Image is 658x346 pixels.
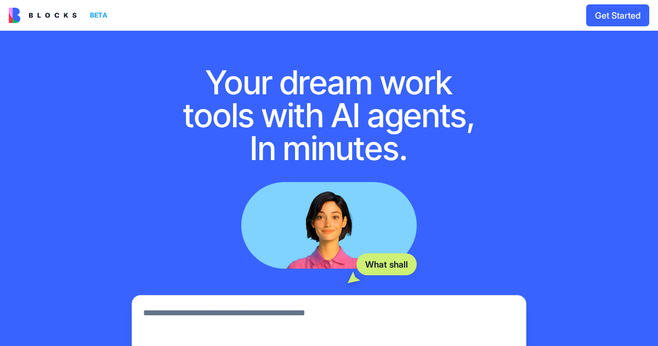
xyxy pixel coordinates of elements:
div: What shall [356,253,417,275]
div: BETA [86,8,112,23]
h1: Your dream work tools with AI agents, In minutes. [171,66,487,165]
img: logo [9,8,77,23]
button: Get Started [586,4,649,26]
a: BETA [9,8,112,23]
